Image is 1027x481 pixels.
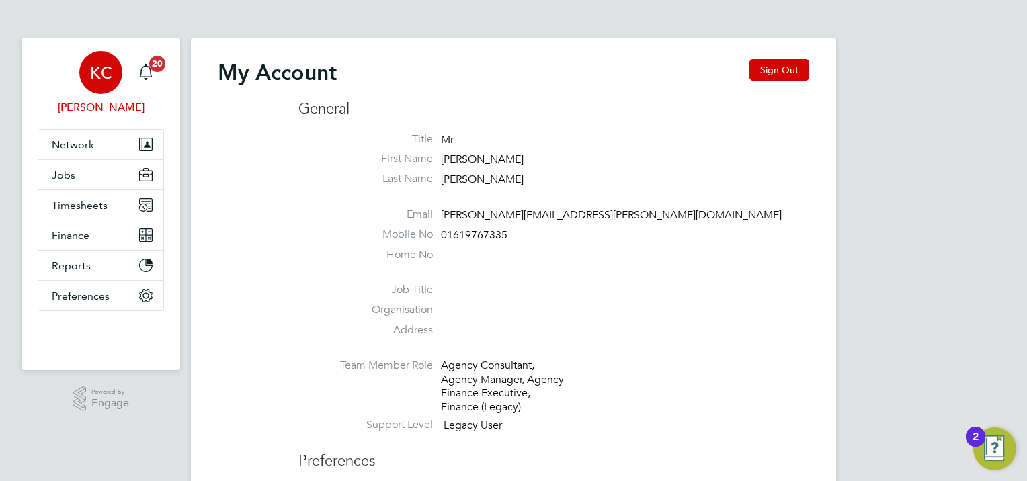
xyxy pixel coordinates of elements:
[298,99,809,119] h3: General
[38,324,164,346] img: fastbook-logo-retina.png
[218,59,337,86] h2: My Account
[298,132,433,146] label: Title
[73,386,130,412] a: Powered byEngage
[441,359,569,414] div: Agency Consultant, Agency Manager, Agency Finance Executive, Finance (Legacy)
[90,64,112,81] span: KC
[38,251,163,280] button: Reports
[298,418,433,432] label: Support Level
[52,169,75,181] span: Jobs
[52,290,110,302] span: Preferences
[91,386,129,398] span: Powered by
[52,259,91,272] span: Reports
[298,283,433,297] label: Job Title
[38,281,163,310] button: Preferences
[149,56,165,72] span: 20
[298,228,433,242] label: Mobile No
[441,173,524,186] span: [PERSON_NAME]
[973,437,979,454] div: 2
[91,398,129,409] span: Engage
[52,229,89,242] span: Finance
[298,152,433,166] label: First Name
[298,438,809,471] h3: Preferences
[298,248,433,262] label: Home No
[298,359,433,373] label: Team Member Role
[38,324,164,346] a: Go to home page
[441,228,507,242] span: 01619767335
[38,190,163,220] button: Timesheets
[441,208,782,222] span: [PERSON_NAME][EMAIL_ADDRESS][PERSON_NAME][DOMAIN_NAME]
[38,220,163,250] button: Finance
[973,427,1016,470] button: Open Resource Center, 2 new notifications
[298,208,433,222] label: Email
[22,38,180,370] nav: Main navigation
[441,153,524,167] span: [PERSON_NAME]
[749,59,809,81] button: Sign Out
[38,99,164,116] span: Karen Chatfield
[298,323,433,337] label: Address
[441,133,454,146] span: Mr
[298,303,433,317] label: Organisation
[52,199,108,212] span: Timesheets
[132,51,159,94] a: 20
[52,138,94,151] span: Network
[38,160,163,189] button: Jobs
[298,172,433,186] label: Last Name
[38,51,164,116] a: KC[PERSON_NAME]
[444,419,502,432] span: Legacy User
[38,130,163,159] button: Network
